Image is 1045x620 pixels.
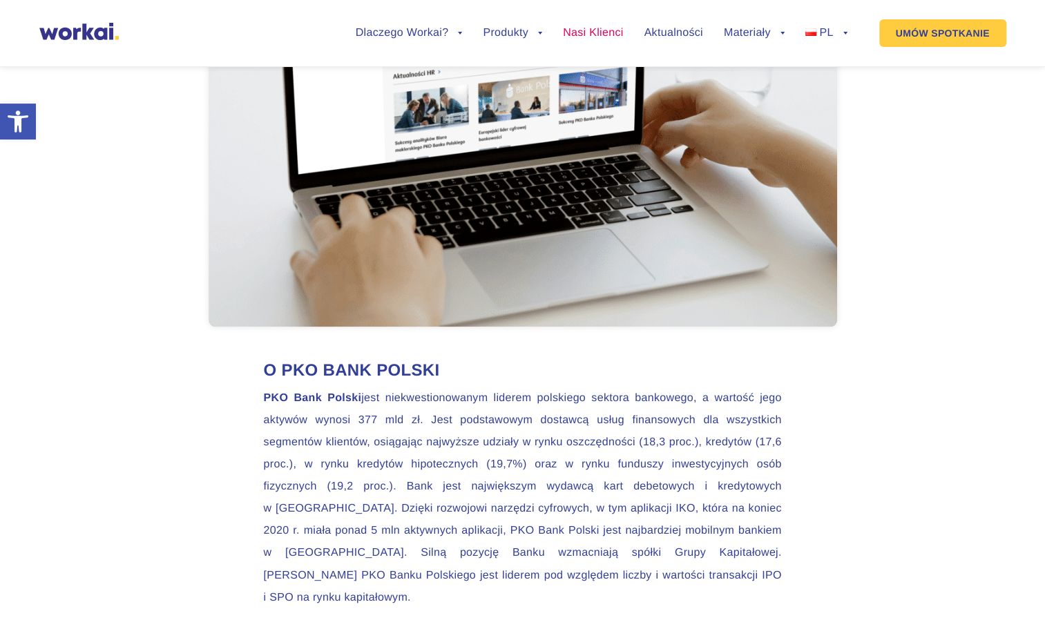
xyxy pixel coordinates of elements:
span: PL [819,27,833,39]
a: Produkty [483,28,542,39]
strong: PKO Bank Polski [264,392,362,404]
a: PL [805,28,847,39]
h2: O PKO Bank Polski [264,360,782,382]
a: Dlaczego Workai? [356,28,463,39]
a: Nasi Klienci [563,28,623,39]
p: jest niekwestionowanym liderem polskiego sektora bankowego, a wartość jego aktywów wynosi 377 mld... [264,387,782,608]
a: UMÓW SPOTKANIE [879,19,1006,47]
a: Aktualności [644,28,702,39]
a: Materiały [724,28,785,39]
